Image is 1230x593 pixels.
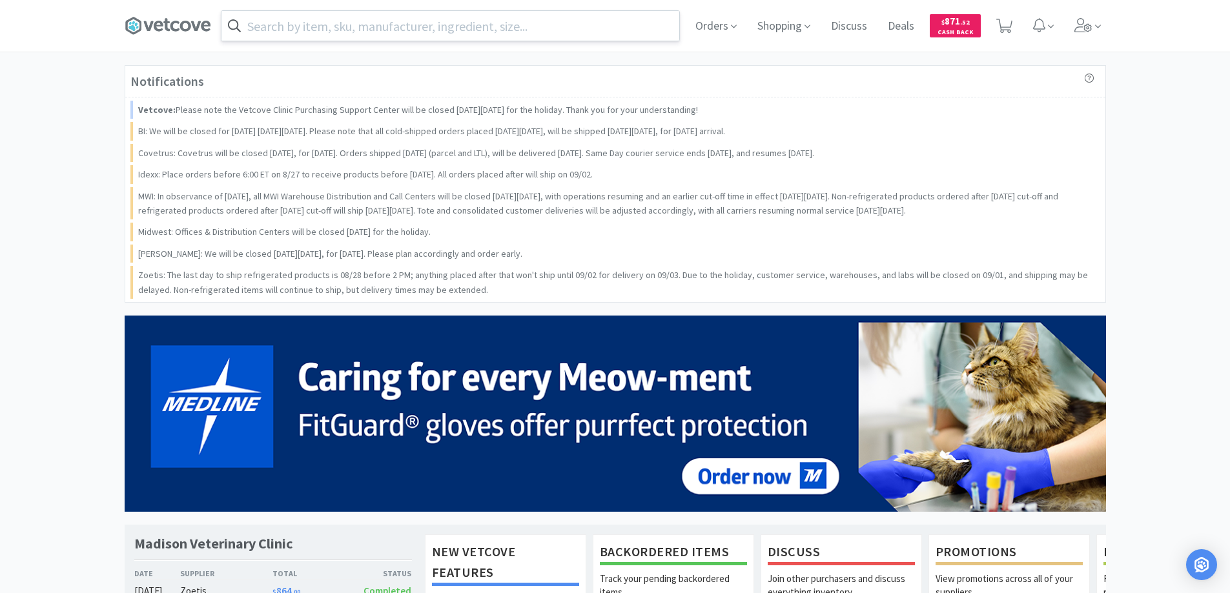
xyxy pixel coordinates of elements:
[138,268,1095,297] p: Zoetis: The last day to ship refrigerated products is 08/28 before 2 PM; anything placed after th...
[180,567,272,579] div: Supplier
[138,104,176,116] strong: Vetcove:
[134,567,181,579] div: Date
[138,246,522,261] p: [PERSON_NAME]: We will be closed [DATE][DATE], for [DATE]. Please plan accordingly and order early.
[938,29,973,37] span: Cash Back
[600,541,747,565] h1: Backordered Items
[221,11,679,41] input: Search by item, sku, manufacturer, ingredient, size...
[936,541,1083,565] h1: Promotions
[125,316,1106,512] img: 5b85490d2c9a43ef9873369d65f5cc4c_481.png
[272,567,342,579] div: Total
[342,567,412,579] div: Status
[1186,549,1217,580] div: Open Intercom Messenger
[826,21,872,32] a: Discuss
[138,124,725,138] p: BI: We will be closed for [DATE] [DATE][DATE]. Please note that all cold-shipped orders placed [D...
[130,71,204,92] h3: Notifications
[138,225,431,239] p: Midwest: Offices & Distribution Centers will be closed [DATE] for the holiday.
[768,541,915,565] h1: Discuss
[138,103,698,117] p: Please note the Vetcove Clinic Purchasing Support Center will be closed [DATE][DATE] for the holi...
[960,18,970,26] span: . 52
[138,167,593,181] p: Idexx: Place orders before 6:00 ET on 8/27 to receive products before [DATE]. All orders placed a...
[941,18,945,26] span: $
[138,146,814,160] p: Covetrus: Covetrus will be closed [DATE], for [DATE]. Orders shipped [DATE] (parcel and LTL), wil...
[134,534,292,553] h1: Madison Veterinary Clinic
[138,189,1095,218] p: MWI: In observance of [DATE], all MWI Warehouse Distribution and Call Centers will be closed [DAT...
[930,8,981,43] a: $871.52Cash Back
[883,21,919,32] a: Deals
[941,15,970,27] span: 871
[432,541,579,586] h1: New Vetcove Features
